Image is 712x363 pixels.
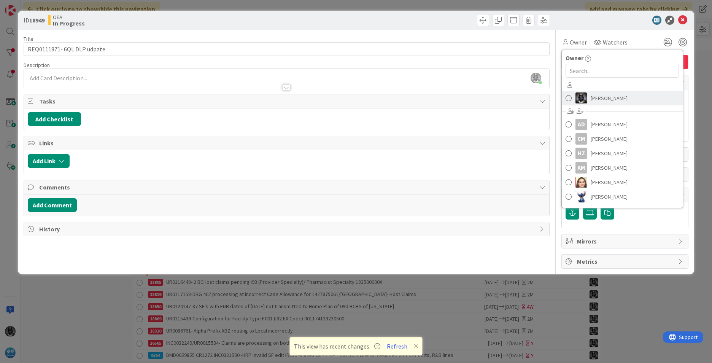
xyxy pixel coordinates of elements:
[53,14,85,20] span: OEA
[28,198,77,212] button: Add Comment
[575,148,587,159] div: HZ
[24,16,44,25] span: ID
[24,62,50,68] span: Description
[24,42,550,56] input: type card name here...
[575,92,587,104] img: KG
[29,16,44,24] b: 18949
[577,237,674,246] span: Mirrors
[562,146,683,161] a: HZ[PERSON_NAME]
[562,189,683,204] a: ME[PERSON_NAME]
[570,38,587,47] span: Owner
[39,183,536,192] span: Comments
[28,154,70,168] button: Add Link
[591,191,628,202] span: [PERSON_NAME]
[562,175,683,189] a: LT[PERSON_NAME]
[591,162,628,174] span: [PERSON_NAME]
[294,342,380,351] span: This view has recent changes.
[575,191,587,202] img: ME
[24,35,33,42] label: Title
[562,91,683,105] a: KG[PERSON_NAME]
[566,64,679,78] input: Search...
[603,38,628,47] span: Watchers
[562,117,683,132] a: AD[PERSON_NAME]
[28,112,81,126] button: Add Checklist
[575,119,587,130] div: AD
[591,119,628,130] span: [PERSON_NAME]
[16,1,35,10] span: Support
[562,204,683,218] a: TC[PERSON_NAME]
[531,73,541,83] img: ddRgQ3yRm5LdI1ED0PslnJbT72KgN0Tb.jfif
[566,53,583,62] span: Owner
[591,148,628,159] span: [PERSON_NAME]
[562,132,683,146] a: CM[PERSON_NAME]
[53,20,85,26] b: In Progress
[39,224,536,234] span: History
[577,257,674,266] span: Metrics
[575,133,587,145] div: CM
[591,92,628,104] span: [PERSON_NAME]
[562,161,683,175] a: KM[PERSON_NAME]
[39,97,536,106] span: Tasks
[39,139,536,148] span: Links
[384,341,410,351] button: Refresh
[575,162,587,174] div: KM
[575,177,587,188] img: LT
[591,133,628,145] span: [PERSON_NAME]
[591,177,628,188] span: [PERSON_NAME]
